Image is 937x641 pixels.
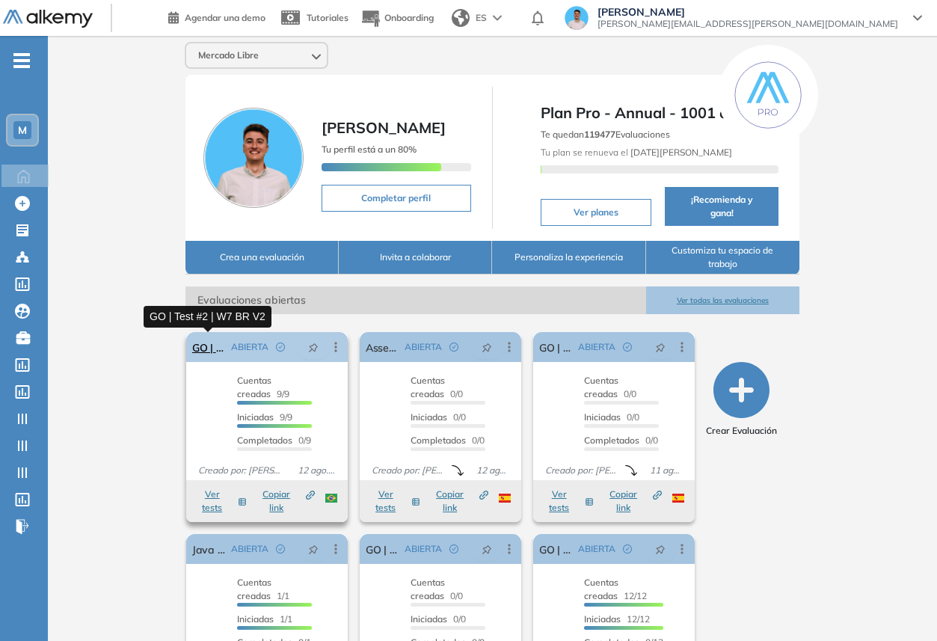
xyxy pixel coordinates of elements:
span: Cuentas creadas [411,375,445,399]
span: Cuentas creadas [237,577,271,601]
a: Java | Test #2 | W32 [192,534,225,564]
img: ESP [672,494,684,503]
span: check-circle [449,545,458,553]
div: GO | Test #2 | W7 BR V2 [144,306,271,328]
button: Completar perfil [322,185,471,212]
span: ABIERTA [578,340,615,354]
span: 0/0 [411,435,485,446]
button: pushpin [644,537,677,561]
span: Iniciadas [237,411,274,423]
span: 12 ago. 2025 [470,464,515,477]
a: GO | Test #2 | W7 BR V2 [192,332,225,362]
button: ¡Recomienda y gana! [665,187,778,226]
span: [PERSON_NAME][EMAIL_ADDRESS][PERSON_NAME][DOMAIN_NAME] [597,18,898,30]
button: Customiza tu espacio de trabajo [646,241,799,275]
button: Copiar link [254,488,314,515]
img: Foto de perfil [203,108,304,208]
span: 0/0 [584,411,639,423]
span: 9/9 [237,411,292,423]
button: Ver todas las evaluaciones [646,286,799,314]
span: [PERSON_NAME] [322,118,446,137]
span: Cuentas creadas [237,375,271,399]
span: pushpin [655,543,666,555]
a: GO | Test #2 | W7 BR [539,534,572,564]
button: Copiar link [428,488,488,515]
img: world [452,9,470,27]
i: - [13,59,30,62]
a: Agendar una demo [168,7,265,25]
span: Evaluaciones abiertas [185,286,646,314]
button: Ver planes [541,199,651,226]
span: pushpin [482,341,492,353]
span: Crear Evaluación [706,424,777,438]
span: 0/0 [584,435,658,446]
a: Assessment Inicial | BDD CX W1 [366,332,399,362]
img: Logo [3,10,93,28]
span: Agendar una demo [185,12,265,23]
span: pushpin [308,543,319,555]
span: Iniciadas [237,613,274,625]
button: Onboarding [360,2,434,34]
span: check-circle [276,545,285,553]
span: 1/1 [237,613,292,625]
span: Iniciadas [584,613,621,625]
b: 119477 [584,129,615,140]
span: 0/0 [584,375,636,399]
button: Invita a colaborar [339,241,492,275]
span: Tu perfil está a un 80% [322,144,417,155]
span: Cuentas creadas [584,577,618,601]
span: Onboarding [384,12,434,23]
span: 0/0 [411,375,463,399]
span: 9/9 [237,375,289,399]
a: GO | Test #2 | W17 [366,534,399,564]
span: pushpin [482,543,492,555]
button: Personaliza la experiencia [492,241,645,275]
button: pushpin [644,335,677,359]
span: Tutoriales [307,12,348,23]
button: Ver tests [541,488,595,515]
span: 0/9 [237,435,311,446]
button: pushpin [470,335,503,359]
button: pushpin [297,335,330,359]
span: Completados [411,435,466,446]
span: Cuentas creadas [584,375,618,399]
span: 12 ago. 2025 [292,464,342,477]
span: 0/0 [411,613,466,625]
span: Creado por: [PERSON_NAME] [366,464,452,477]
span: 1/1 [237,577,289,601]
span: check-circle [276,343,285,352]
span: 12/12 [584,613,650,625]
span: Creado por: [PERSON_NAME] [192,464,292,477]
a: GO | Test #2 | W17 | Recuperatorio [539,332,572,362]
span: Iniciadas [411,411,447,423]
iframe: Chat Widget [862,569,937,641]
button: Crea una evaluación [185,241,339,275]
button: Ver tests [367,488,421,515]
span: Cuentas creadas [411,577,445,601]
span: M [18,124,27,136]
span: Tu plan se renueva el [541,147,732,158]
span: 12/12 [584,577,647,601]
span: 11 ago. 2025 [644,464,689,477]
img: arrow [493,15,502,21]
img: ESP [499,494,511,503]
span: Completados [237,435,292,446]
span: check-circle [449,343,458,352]
span: ABIERTA [405,542,442,556]
button: Crear Evaluación [706,362,777,438]
button: pushpin [297,537,330,561]
span: ABIERTA [578,542,615,556]
button: Copiar link [601,488,661,515]
span: ABIERTA [231,340,268,354]
span: Iniciadas [411,613,447,625]
span: Te quedan Evaluaciones [541,129,670,140]
span: Plan Pro - Annual - 1001 a + [541,102,778,124]
img: BRA [325,494,337,503]
span: ES [476,11,487,25]
button: Ver tests [194,488,248,515]
span: 0/0 [411,411,466,423]
span: 0/0 [411,577,463,601]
